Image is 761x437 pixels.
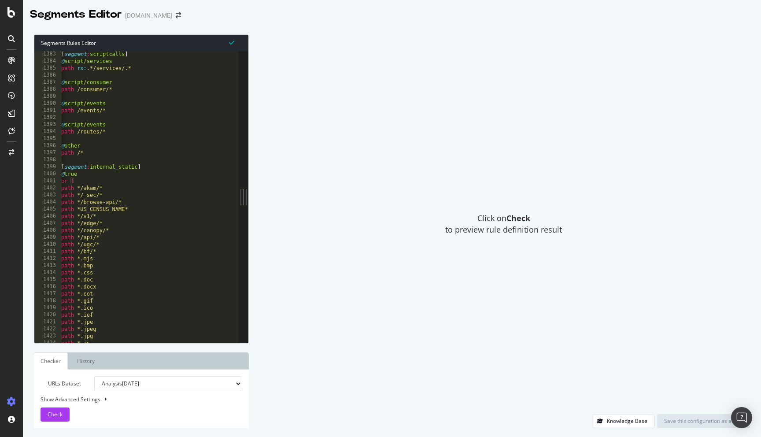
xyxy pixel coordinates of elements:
[34,262,62,269] div: 1413
[34,283,62,290] div: 1416
[34,276,62,283] div: 1415
[34,142,62,149] div: 1396
[34,163,62,170] div: 1399
[34,86,62,93] div: 1388
[34,135,62,142] div: 1395
[34,107,62,114] div: 1391
[125,11,172,20] div: [DOMAIN_NAME]
[34,304,62,311] div: 1419
[506,213,530,223] strong: Check
[34,65,62,72] div: 1385
[34,192,62,199] div: 1403
[34,241,62,248] div: 1410
[657,414,750,428] button: Save this configuration as active
[30,7,122,22] div: Segments Editor
[229,38,234,47] span: Syntax is valid
[34,206,62,213] div: 1405
[34,79,62,86] div: 1387
[34,340,62,347] div: 1424
[34,114,62,121] div: 1392
[664,417,743,425] div: Save this configuration as active
[34,396,236,403] div: Show Advanced Settings
[593,414,655,428] button: Knowledge Base
[34,326,62,333] div: 1422
[34,199,62,206] div: 1404
[34,72,62,79] div: 1386
[34,156,62,163] div: 1398
[34,311,62,318] div: 1420
[34,269,62,276] div: 1414
[34,170,62,178] div: 1400
[70,352,102,370] a: History
[445,213,562,235] span: Click on to preview rule definition result
[34,213,62,220] div: 1406
[34,58,62,65] div: 1384
[34,376,88,391] label: URLs Dataset
[34,100,62,107] div: 1390
[34,227,62,234] div: 1408
[34,178,62,185] div: 1401
[34,185,62,192] div: 1402
[34,234,62,241] div: 1409
[34,149,62,156] div: 1397
[34,333,62,340] div: 1423
[34,35,248,51] div: Segments Rules Editor
[34,352,68,370] a: Checker
[731,407,752,428] div: Open Intercom Messenger
[34,255,62,262] div: 1412
[34,220,62,227] div: 1407
[34,318,62,326] div: 1421
[34,290,62,297] div: 1417
[34,51,62,58] div: 1383
[176,12,181,19] div: arrow-right-arrow-left
[34,297,62,304] div: 1418
[34,93,62,100] div: 1389
[34,248,62,255] div: 1411
[41,407,70,422] button: Check
[593,417,655,425] a: Knowledge Base
[607,417,647,425] div: Knowledge Base
[48,411,63,418] span: Check
[34,128,62,135] div: 1394
[34,121,62,128] div: 1393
